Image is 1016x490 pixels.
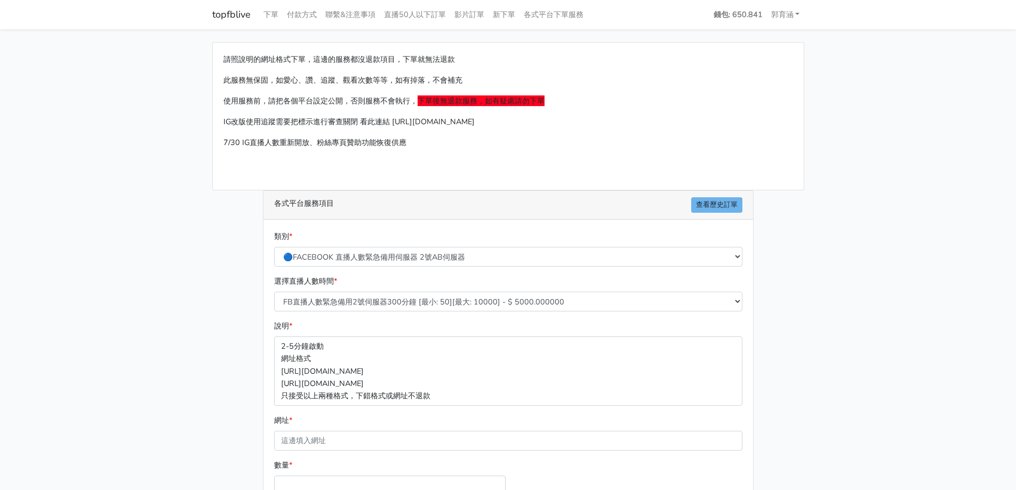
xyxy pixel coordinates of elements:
[274,230,292,243] label: 類別
[714,9,763,20] strong: 錢包: 650.841
[450,4,489,25] a: 影片訂單
[274,275,337,287] label: 選擇直播人數時間
[274,431,742,451] input: 這邊填入網址
[223,53,793,66] p: 請照說明的網址格式下單，這邊的服務都沒退款項目，下單就無法退款
[223,116,793,128] p: IG改版使用追蹤需要把標示進行審查關閉 看此連結 [URL][DOMAIN_NAME]
[223,136,793,149] p: 7/30 IG直播人數重新開放、粉絲專頁贊助功能恢復供應
[259,4,283,25] a: 下單
[223,95,793,107] p: 使用服務前，請把各個平台設定公開，否則服務不會執行，
[767,4,804,25] a: 郭育涵
[709,4,767,25] a: 錢包: 650.841
[519,4,588,25] a: 各式平台下單服務
[274,320,292,332] label: 說明
[274,336,742,405] p: 2-5分鐘啟動 網址格式 [URL][DOMAIN_NAME] [URL][DOMAIN_NAME] 只接受以上兩種格式，下錯格式或網址不退款
[380,4,450,25] a: 直播50人以下訂單
[274,414,292,427] label: 網址
[283,4,321,25] a: 付款方式
[321,4,380,25] a: 聯繫&注意事項
[263,191,753,220] div: 各式平台服務項目
[223,74,793,86] p: 此服務無保固，如愛心、讚、追蹤、觀看次數等等，如有掉落，不會補充
[489,4,519,25] a: 新下單
[274,459,292,471] label: 數量
[212,4,251,25] a: topfblive
[691,197,742,213] a: 查看歷史訂單
[418,95,545,106] span: 下單後無退款服務，如有疑慮請勿下單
